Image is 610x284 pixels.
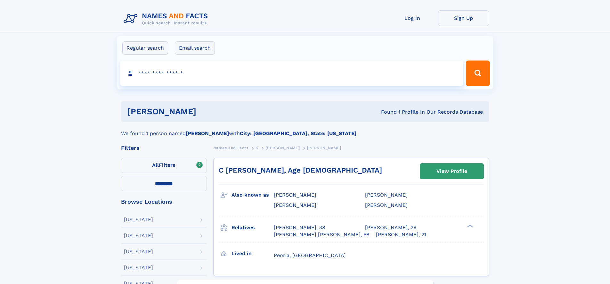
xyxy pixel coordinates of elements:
a: [PERSON_NAME] [265,144,300,152]
span: [PERSON_NAME] [365,202,408,208]
div: [US_STATE] [124,265,153,270]
a: [PERSON_NAME], 38 [274,224,325,231]
span: [PERSON_NAME] [307,146,341,150]
a: [PERSON_NAME] [PERSON_NAME], 58 [274,231,370,238]
span: [PERSON_NAME] [274,192,316,198]
div: [US_STATE] [124,249,153,254]
div: Filters [121,145,207,151]
div: Found 1 Profile In Our Records Database [289,109,483,116]
span: Peoria, [GEOGRAPHIC_DATA] [274,252,346,258]
h3: Relatives [232,222,274,233]
span: K [256,146,258,150]
a: Sign Up [438,10,489,26]
span: [PERSON_NAME] [274,202,316,208]
img: Logo Names and Facts [121,10,213,28]
a: [PERSON_NAME], 26 [365,224,417,231]
h1: [PERSON_NAME] [127,108,289,116]
h3: Lived in [232,248,274,259]
b: [PERSON_NAME] [186,130,229,136]
a: C [PERSON_NAME], Age [DEMOGRAPHIC_DATA] [219,166,382,174]
label: Regular search [122,41,168,55]
div: View Profile [436,164,467,179]
a: View Profile [420,164,484,179]
div: We found 1 person named with . [121,122,489,137]
span: [PERSON_NAME] [365,192,408,198]
div: [US_STATE] [124,233,153,238]
div: Browse Locations [121,199,207,205]
a: K [256,144,258,152]
a: [PERSON_NAME], 21 [376,231,426,238]
label: Email search [175,41,215,55]
h3: Also known as [232,190,274,200]
a: Names and Facts [213,144,248,152]
input: search input [120,61,463,86]
label: Filters [121,158,207,173]
b: City: [GEOGRAPHIC_DATA], State: [US_STATE] [240,130,356,136]
button: Search Button [466,61,490,86]
span: All [152,162,159,168]
div: [US_STATE] [124,217,153,222]
span: [PERSON_NAME] [265,146,300,150]
div: ❯ [466,224,473,228]
a: Log In [387,10,438,26]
